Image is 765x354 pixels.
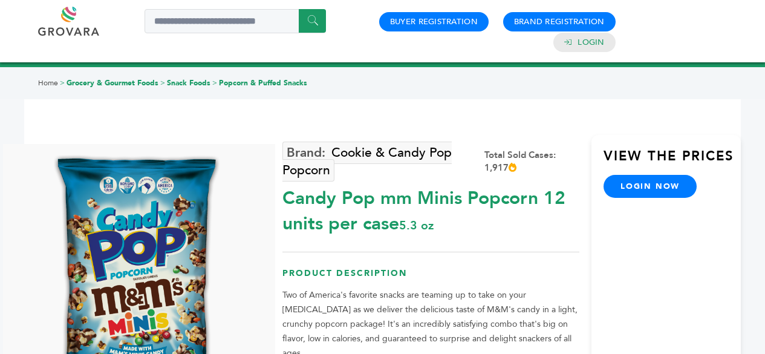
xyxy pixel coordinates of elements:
[514,16,605,27] a: Brand Registration
[145,9,326,33] input: Search a product or brand...
[67,78,158,88] a: Grocery & Gourmet Foods
[604,147,741,175] h3: View the Prices
[212,78,217,88] span: >
[282,142,452,182] a: Cookie & Candy Pop Popcorn
[390,16,478,27] a: Buyer Registration
[219,78,307,88] a: Popcorn & Puffed Snacks
[604,175,697,198] a: login now
[484,149,579,174] div: Total Sold Cases: 1,917
[160,78,165,88] span: >
[60,78,65,88] span: >
[578,37,604,48] a: Login
[399,217,434,234] span: 5.3 oz
[282,180,580,237] div: Candy Pop mm Minis Popcorn 12 units per case
[282,267,580,289] h3: Product Description
[167,78,210,88] a: Snack Foods
[38,78,58,88] a: Home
